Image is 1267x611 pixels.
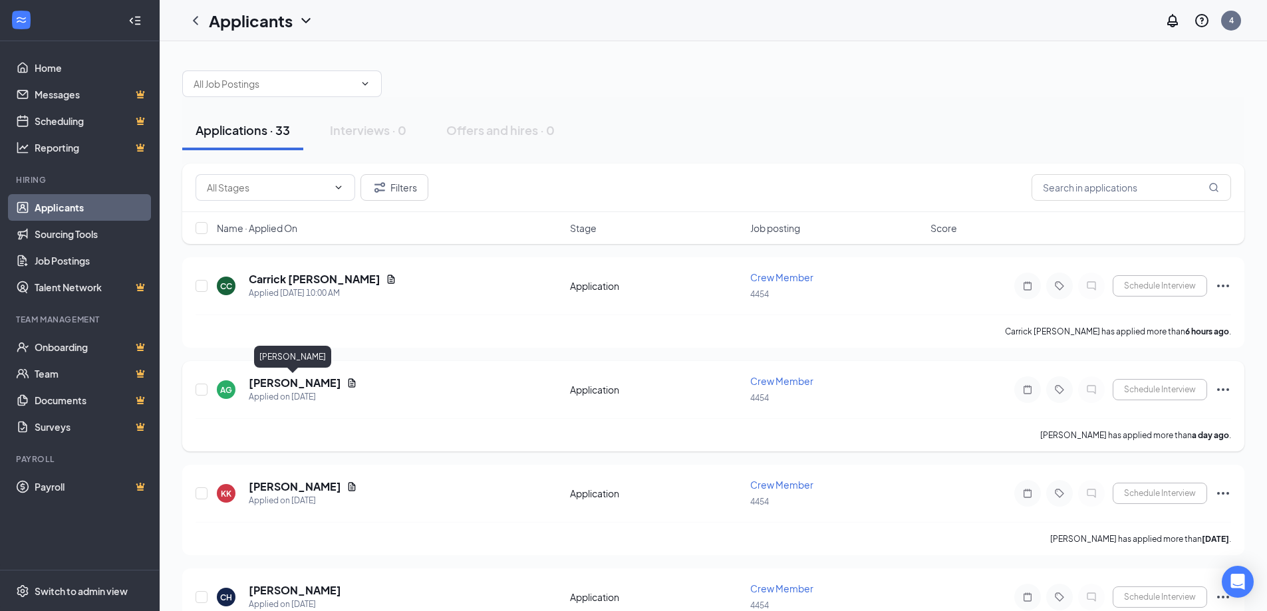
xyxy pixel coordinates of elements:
[254,346,331,368] div: [PERSON_NAME]
[750,375,813,387] span: Crew Member
[750,221,800,235] span: Job posting
[249,583,341,598] h5: [PERSON_NAME]
[1165,13,1181,29] svg: Notifications
[1020,384,1036,395] svg: Note
[196,122,290,138] div: Applications · 33
[446,122,555,138] div: Offers and hires · 0
[333,182,344,193] svg: ChevronDown
[1194,13,1210,29] svg: QuestionInfo
[1005,326,1231,337] p: Carrick [PERSON_NAME] has applied more than .
[35,387,148,414] a: DocumentsCrown
[1050,533,1231,545] p: [PERSON_NAME] has applied more than .
[35,221,148,247] a: Sourcing Tools
[249,598,341,611] div: Applied on [DATE]
[35,584,128,598] div: Switch to admin view
[570,383,742,396] div: Application
[35,108,148,134] a: SchedulingCrown
[188,13,204,29] svg: ChevronLeft
[249,272,380,287] h5: Carrick [PERSON_NAME]
[1208,182,1219,193] svg: MagnifyingGlass
[249,390,357,404] div: Applied on [DATE]
[35,334,148,360] a: OnboardingCrown
[220,592,232,603] div: CH
[570,279,742,293] div: Application
[1040,429,1231,441] p: [PERSON_NAME] has applied more than .
[15,13,28,27] svg: WorkstreamLogo
[1032,174,1231,201] input: Search in applications
[1020,488,1036,499] svg: Note
[1215,382,1231,398] svg: Ellipses
[1020,281,1036,291] svg: Note
[386,274,396,285] svg: Document
[16,174,146,185] div: Hiring
[249,376,341,390] h5: [PERSON_NAME]
[194,76,354,91] input: All Job Postings
[217,221,297,235] span: Name · Applied On
[750,600,769,610] span: 4454
[1052,384,1067,395] svg: Tag
[930,221,957,235] span: Score
[570,221,597,235] span: Stage
[750,393,769,403] span: 4454
[330,122,406,138] div: Interviews · 0
[1192,430,1229,440] b: a day ago
[1222,566,1254,598] div: Open Intercom Messenger
[220,384,232,396] div: AG
[570,487,742,500] div: Application
[1052,592,1067,602] svg: Tag
[750,271,813,283] span: Crew Member
[221,488,231,499] div: KK
[209,9,293,32] h1: Applicants
[35,247,148,274] a: Job Postings
[1215,278,1231,294] svg: Ellipses
[128,14,142,27] svg: Collapse
[1052,281,1067,291] svg: Tag
[35,360,148,387] a: TeamCrown
[220,281,232,292] div: CC
[249,479,341,494] h5: [PERSON_NAME]
[750,582,813,594] span: Crew Member
[750,289,769,299] span: 4454
[35,134,148,161] a: ReportingCrown
[35,274,148,301] a: Talent NetworkCrown
[347,481,357,492] svg: Document
[1215,485,1231,501] svg: Ellipses
[1020,592,1036,602] svg: Note
[298,13,314,29] svg: ChevronDown
[570,590,742,604] div: Application
[35,473,148,500] a: PayrollCrown
[16,453,146,465] div: Payroll
[1229,15,1234,26] div: 4
[35,81,148,108] a: MessagesCrown
[207,180,328,195] input: All Stages
[360,174,428,201] button: Filter Filters
[750,497,769,507] span: 4454
[347,378,357,388] svg: Document
[249,494,357,507] div: Applied on [DATE]
[360,78,370,89] svg: ChevronDown
[16,584,29,598] svg: Settings
[750,479,813,491] span: Crew Member
[35,414,148,440] a: SurveysCrown
[372,180,388,195] svg: Filter
[35,55,148,81] a: Home
[1052,488,1067,499] svg: Tag
[249,287,396,300] div: Applied [DATE] 10:00 AM
[16,314,146,325] div: Team Management
[35,194,148,221] a: Applicants
[1185,326,1229,336] b: 6 hours ago
[1215,589,1231,605] svg: Ellipses
[1202,534,1229,544] b: [DATE]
